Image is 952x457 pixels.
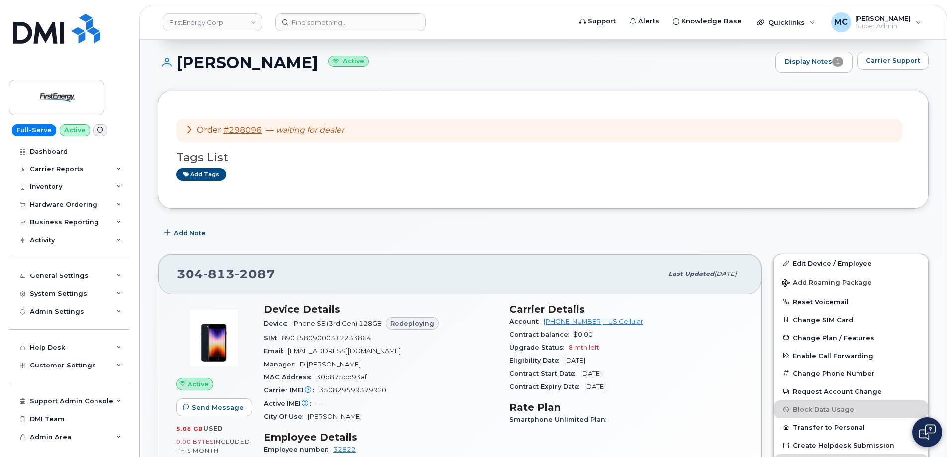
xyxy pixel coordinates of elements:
span: Enable Call Forwarding [793,352,873,359]
span: Carrier Support [866,56,920,65]
span: — [316,400,323,407]
span: [DATE] [714,270,737,277]
span: Alerts [638,16,659,26]
img: Open chat [919,424,936,440]
button: Enable Call Forwarding [774,347,928,365]
span: Add Note [174,228,206,238]
button: Add Note [158,224,214,242]
span: SIM [264,334,282,342]
a: Create Helpdesk Submission [774,436,928,454]
button: Block Data Usage [774,400,928,418]
button: Request Account Change [774,382,928,400]
span: [PERSON_NAME] [308,413,362,420]
button: Transfer to Personal [774,418,928,436]
button: Change Phone Number [774,365,928,382]
span: Account [509,318,544,325]
span: [EMAIL_ADDRESS][DOMAIN_NAME] [288,347,401,355]
span: Support [588,16,616,26]
span: Carrier IMEI [264,386,319,394]
span: Last updated [668,270,714,277]
span: Contract balance [509,331,573,338]
button: Send Message [176,398,252,416]
a: Knowledge Base [666,11,749,31]
div: Marty Courter [824,12,928,32]
span: Active [188,379,209,389]
span: 1 [832,57,843,67]
span: included this month [176,438,250,454]
h3: Tags List [176,151,910,164]
span: Super Admin [855,22,911,30]
h3: Carrier Details [509,303,743,315]
span: 350829599379920 [319,386,386,394]
a: Edit Device / Employee [774,254,928,272]
a: Alerts [623,11,666,31]
span: iPhone SE (3rd Gen) 128GB [292,320,382,327]
span: Device [264,320,292,327]
span: City Of Use [264,413,308,420]
button: Carrier Support [857,52,929,70]
span: 5.08 GB [176,425,203,432]
span: $0.00 [573,331,593,338]
span: [DATE] [584,383,606,390]
a: Support [572,11,623,31]
button: Reset Voicemail [774,293,928,311]
span: Send Message [192,403,244,412]
span: 2087 [235,267,275,281]
span: [PERSON_NAME] [855,14,911,22]
span: Redeploying [390,319,434,328]
button: Change Plan / Features [774,329,928,347]
span: Upgrade Status [509,344,569,351]
input: Find something... [275,13,426,31]
a: #298096 [223,125,262,135]
span: Quicklinks [768,18,805,26]
span: Email [264,347,288,355]
span: [DATE] [580,370,602,377]
h1: [PERSON_NAME] [158,54,770,71]
span: Smartphone Unlimited Plan [509,416,611,423]
span: 30d875cd93af [316,373,367,381]
button: Change SIM Card [774,311,928,329]
div: Quicklinks [750,12,822,32]
span: Contract Expiry Date [509,383,584,390]
a: Add tags [176,168,226,181]
span: MAC Address [264,373,316,381]
span: used [203,425,223,432]
span: 8 mth left [569,344,599,351]
a: Display Notes1 [775,52,853,73]
h3: Device Details [264,303,497,315]
span: 89015809000312233864 [282,334,371,342]
span: Order [197,125,221,135]
em: waiting for dealer [276,125,344,135]
a: FirstEnergy Corp [163,13,262,31]
span: Manager [264,361,300,368]
h3: Employee Details [264,431,497,443]
span: Knowledge Base [681,16,742,26]
img: image20231002-3703462-1angbar.jpeg [184,308,244,368]
span: 0.00 Bytes [176,438,214,445]
span: Employee number [264,446,333,453]
span: MC [834,16,848,28]
span: — [266,125,344,135]
span: 304 [177,267,275,281]
span: Contract Start Date [509,370,580,377]
span: Change Plan / Features [793,334,874,341]
h3: Rate Plan [509,401,743,413]
span: D [PERSON_NAME] [300,361,361,368]
span: Active IMEI [264,400,316,407]
span: 813 [203,267,235,281]
span: Eligibility Date [509,357,564,364]
span: [DATE] [564,357,585,364]
span: Add Roaming Package [782,279,872,288]
a: 32822 [333,446,356,453]
button: Add Roaming Package [774,272,928,292]
small: Active [328,56,369,67]
a: [PHONE_NUMBER] - US Cellular [544,318,643,325]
